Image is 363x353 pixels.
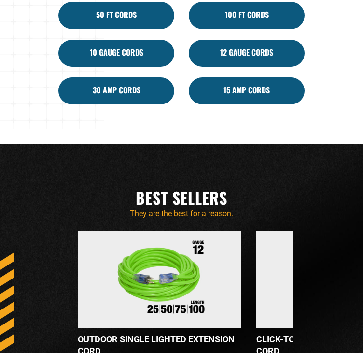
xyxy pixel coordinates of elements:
[58,40,174,67] a: 10 Gauge Cords
[105,230,214,328] img: Outdoor Single Lighted Extension Cord
[58,2,174,29] a: 50 ft cords
[58,208,305,220] p: They are the best for a reason.
[58,77,174,104] a: 30 Amp Cords
[189,40,305,67] a: 12 Gauge Cords
[189,77,305,104] a: 15 Amp Cords
[58,188,305,208] h2: Best Sellers
[189,2,305,29] a: 100 Ft Cords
